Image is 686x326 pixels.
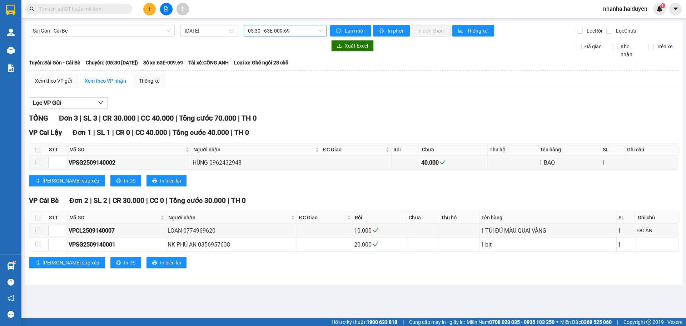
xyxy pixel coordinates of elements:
[146,257,187,268] button: printerIn biên lai
[337,43,342,49] span: download
[409,318,465,326] span: Cung cấp máy in - giấy in:
[35,260,40,266] span: sort-ascending
[556,321,558,323] span: ⚪️
[646,320,651,325] span: copyright
[59,114,78,122] span: Đơn 3
[168,226,295,235] div: LOAN 0774969620
[392,144,421,156] th: Rồi
[141,114,174,122] span: CC 40.000
[330,25,371,37] button: syncLàm mới
[489,319,555,325] strong: 0708 023 035 - 0935 103 250
[110,175,141,186] button: printerIn DS
[388,27,404,35] span: In phơi
[373,25,410,37] button: printerIn phơi
[86,59,138,67] span: Chuyến: (05:30 [DATE])
[164,6,169,11] span: file-add
[637,227,677,234] div: ĐỒ ĂN
[116,128,130,137] span: CR 0
[618,43,643,58] span: Kho nhận
[29,97,108,109] button: Lọc VP Gửi
[193,146,314,154] span: Người nhận
[69,240,165,249] div: VPSG2509140001
[458,28,464,34] span: bar-chart
[617,212,636,224] th: SL
[90,196,92,205] span: |
[124,177,135,185] span: In DS
[69,158,190,167] div: VPSG2509140002
[661,3,664,8] span: 1
[323,146,384,154] span: ĐC Giao
[582,43,605,50] span: Đã giao
[248,25,322,36] span: 05:30 - 63E-009.69
[373,242,378,247] span: check
[601,144,625,156] th: SL
[98,100,104,106] span: down
[618,226,635,235] div: 1
[124,259,135,267] span: In DS
[47,212,68,224] th: STT
[93,128,95,137] span: |
[69,146,184,154] span: Mã GD
[116,178,121,184] span: printer
[618,240,635,249] div: 1
[173,128,229,137] span: Tổng cước 40.000
[439,212,479,224] th: Thu hộ
[169,128,171,137] span: |
[403,318,404,326] span: |
[109,196,111,205] span: |
[654,43,675,50] span: Trên xe
[625,144,678,156] th: Ghi chú
[193,158,320,167] div: HÙNG 0962432948
[467,318,555,326] span: Miền Nam
[69,196,88,205] span: Đơn 2
[47,144,68,156] th: STT
[656,6,663,12] img: icon-new-feature
[175,114,177,122] span: |
[68,156,192,170] td: VPSG2509140002
[160,259,181,267] span: In biên lai
[152,260,157,266] span: printer
[29,175,105,186] button: sort-ascending[PERSON_NAME] sắp xếp
[35,178,40,184] span: sort-ascending
[6,5,15,15] img: logo-vxr
[29,114,48,122] span: TỔNG
[68,238,166,252] td: VPSG2509140001
[85,77,126,85] div: Xem theo VP nhận
[160,177,181,185] span: In biên lai
[228,196,229,205] span: |
[412,25,451,37] button: In đơn chọn
[538,144,601,156] th: Tên hàng
[188,59,229,67] span: Tài xế: CÔNG ANH
[39,5,124,13] input: Tìm tên, số ĐT hoặc mã đơn
[69,226,165,235] div: VPCL2509140007
[332,318,397,326] span: Hỗ trợ kỹ thuật:
[168,214,289,222] span: Người nhận
[581,319,612,325] strong: 0369 525 060
[7,47,15,54] img: warehouse-icon
[421,158,486,167] div: 40.000
[14,261,16,263] sup: 1
[29,128,62,137] span: VP Cai Lậy
[185,27,227,35] input: 14/09/2025
[8,311,14,318] span: message
[152,178,157,184] span: printer
[636,212,678,224] th: Ghi chú
[135,128,167,137] span: CC 40.000
[479,212,617,224] th: Tên hàng
[660,3,665,8] sup: 1
[139,77,159,85] div: Thống kê
[68,224,166,238] td: VPCL2509140007
[99,114,101,122] span: |
[354,226,406,235] div: 10.000
[7,64,15,72] img: solution-icon
[539,158,600,167] div: 1 BAO
[331,40,374,52] button: downloadXuất Excel
[345,42,368,50] span: Xuất Excel
[83,114,97,122] span: SL 3
[29,196,59,205] span: VP Cái Bè
[617,318,618,326] span: |
[481,226,616,235] div: 1 TÚI ĐỦ MÀU QUAI VÀNG
[467,27,488,35] span: Thống kê
[584,27,603,35] span: Lọc Rồi
[597,4,653,13] span: nhanha.haiduyen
